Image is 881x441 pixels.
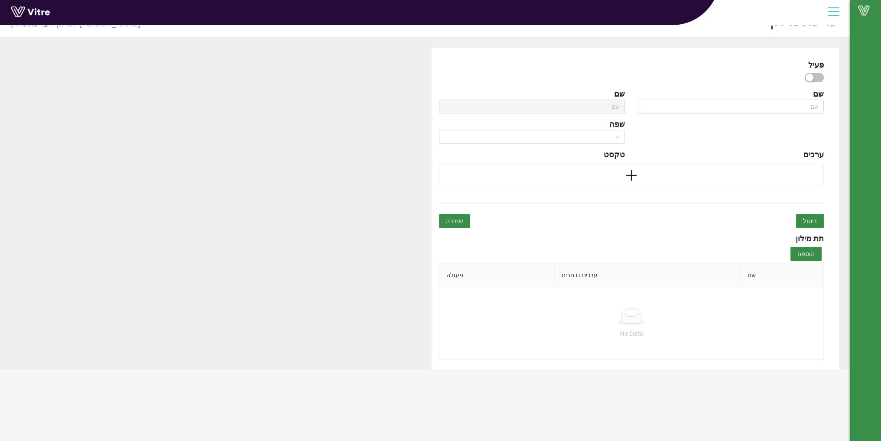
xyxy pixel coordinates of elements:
div: ערכים [803,148,824,160]
div: שם [813,88,824,100]
p: No Data [446,329,817,338]
th: שם [741,263,824,287]
div: שם [614,88,625,100]
div: תת מילון [796,232,824,244]
button: ביטול [796,214,824,228]
div: טקסט [604,148,625,160]
input: שם [638,100,824,113]
input: שם [439,100,625,113]
button: הוספה [790,247,822,261]
button: שמירה [439,214,470,228]
span: plus [625,169,638,182]
th: ערכים נבחרים [555,263,741,287]
th: פעולה [439,263,555,287]
span: הוספה [797,249,815,259]
span: ביטול [803,216,817,226]
div: פעיל [808,58,824,71]
div: שפה [609,118,625,130]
